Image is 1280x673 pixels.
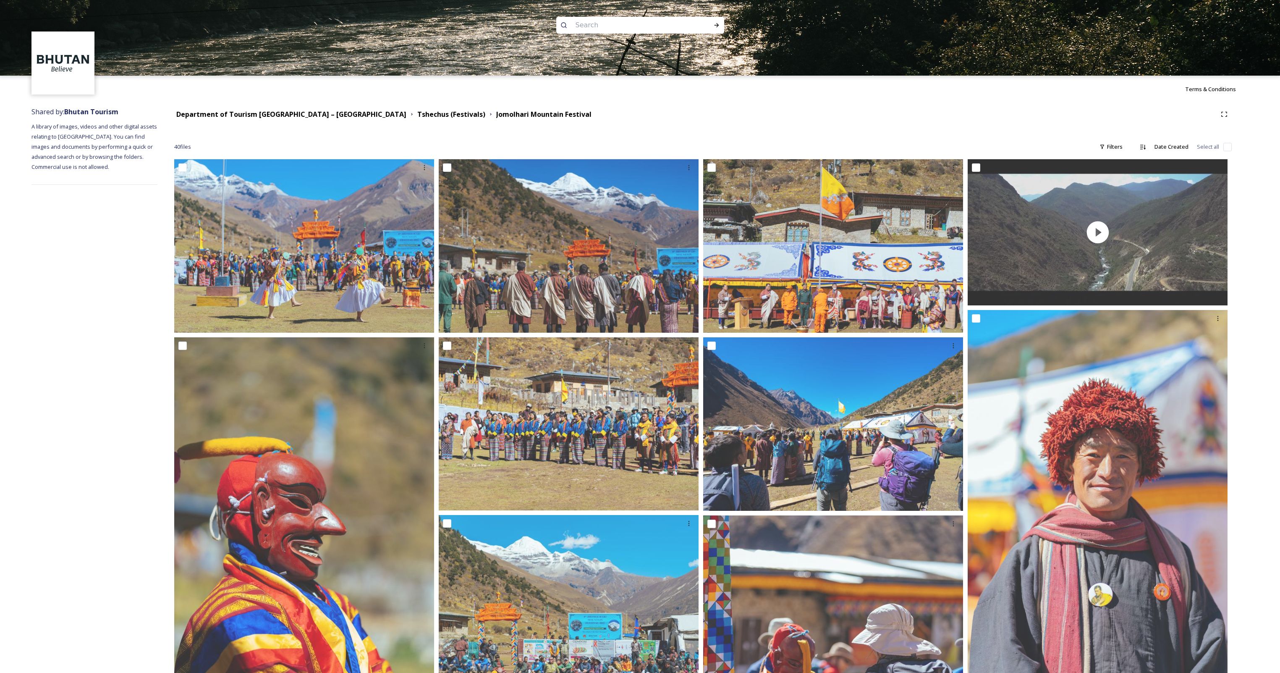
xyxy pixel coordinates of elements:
input: Search [571,16,686,34]
img: thumbnail [968,159,1228,305]
img: DSC00463.jpg [439,159,699,333]
img: Jhomolhari Festival-2.jpg [439,337,699,511]
span: 40 file s [174,143,191,151]
div: Filters [1095,139,1127,155]
strong: Department of Tourism [GEOGRAPHIC_DATA] – [GEOGRAPHIC_DATA] [176,110,406,119]
div: Date Created [1150,139,1193,155]
img: LLL02796.jpg [174,159,434,333]
strong: Bhutan Tourism [64,107,118,116]
span: A library of images, videos and other digital assets relating to [GEOGRAPHIC_DATA]. You can find ... [31,123,158,171]
img: Jhomolhari Festival-1.jpg [703,337,963,511]
strong: Tshechus (Festivals) [417,110,485,119]
a: Terms & Conditions [1185,84,1249,94]
strong: Jomolhari Mountain Festival [496,110,592,119]
span: Shared by: [31,107,118,116]
img: BT_Logo_BB_Lockup_CMYK_High%2520Res.jpg [33,33,94,94]
img: LLL02831.jpg [703,159,963,333]
span: Terms & Conditions [1185,85,1236,93]
span: Select all [1197,143,1219,151]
